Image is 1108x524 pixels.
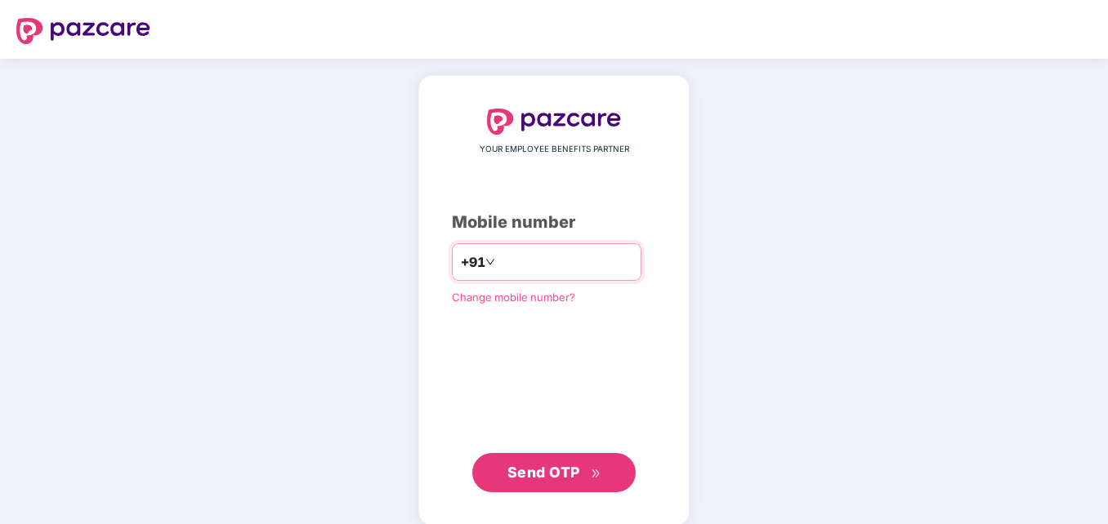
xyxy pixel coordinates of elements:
[507,464,580,481] span: Send OTP
[591,468,601,479] span: double-right
[472,453,636,492] button: Send OTPdouble-right
[480,143,629,156] span: YOUR EMPLOYEE BENEFITS PARTNER
[16,18,150,44] img: logo
[452,291,575,304] a: Change mobile number?
[461,252,485,273] span: +91
[452,210,656,235] div: Mobile number
[487,109,621,135] img: logo
[485,257,495,267] span: down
